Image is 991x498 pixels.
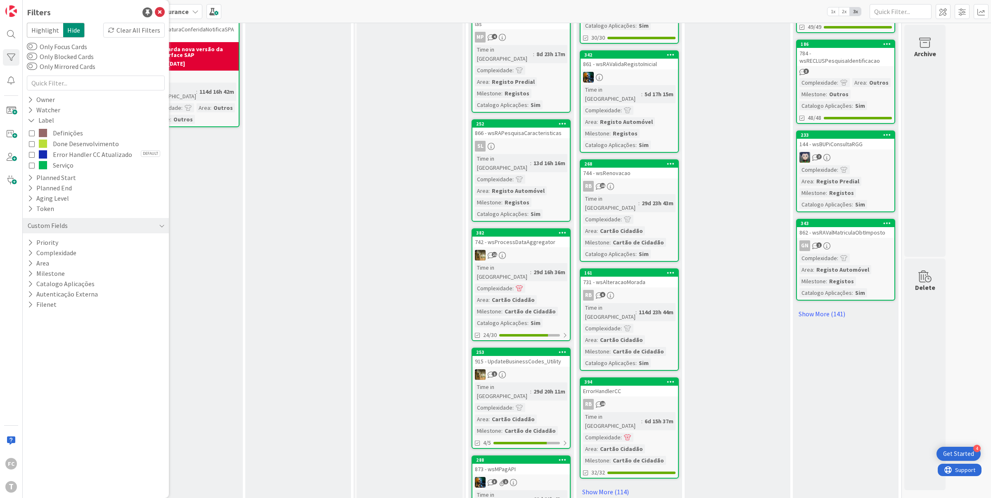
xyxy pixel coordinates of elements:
div: 343 [801,221,894,226]
img: JC [583,72,594,83]
div: LS [797,152,894,163]
div: Outros [827,90,851,99]
span: Support [17,1,38,11]
div: RB [583,399,594,410]
button: Complexidade [27,248,77,258]
div: Catalogo Aplicações [583,21,635,30]
span: : [609,456,611,465]
span: 3 [492,479,497,484]
div: Cartão de Cidadão [611,456,666,465]
div: 186784 - wsRECLUSPesquisaIdentificacao [797,40,894,66]
div: 268 [584,161,678,167]
div: 862 - wsRAValMatriculaObtImposto [797,227,894,238]
div: Area [799,265,813,274]
span: 3 [804,69,809,74]
img: JC [475,477,486,488]
span: : [181,103,183,112]
div: Cartão Cidadão [598,226,645,235]
span: 1 [492,371,497,377]
div: Catalogo Aplicações [583,249,635,258]
div: 394ErrorHandlerCC [581,378,678,396]
span: : [826,277,827,286]
div: Complexidade [799,254,837,263]
span: : [621,433,622,442]
div: Registos [611,129,640,138]
button: Only Focus Cards [27,43,37,51]
button: Autenticação Externa [27,289,99,299]
span: : [533,50,534,59]
div: Area [583,226,597,235]
span: 4/5 [483,439,491,447]
div: SL [475,141,486,152]
div: 253 [472,349,570,356]
div: Outros [171,115,195,124]
button: Only Blocked Cards [27,52,37,61]
div: ErrorHandlerCC [581,386,678,396]
div: RB [581,399,678,410]
div: 382 [476,230,570,236]
span: : [501,307,503,316]
div: 4 [973,445,981,452]
div: Milestone [583,347,609,356]
div: Sim [637,358,651,368]
div: 252866 - wsRAPesquisaCaracteristicas [472,120,570,138]
span: : [852,101,853,110]
div: Registo Automóvel [814,265,871,274]
div: 233 [801,132,894,138]
div: 343 [797,220,894,227]
div: 161 [584,270,678,276]
img: Visit kanbanzone.com [5,5,17,17]
div: 186 [797,40,894,48]
span: : [852,288,853,297]
div: MP [472,32,570,43]
span: : [488,77,490,86]
div: Complexidade [475,175,512,184]
span: : [527,100,529,109]
div: Cartão Cidadão [598,335,645,344]
span: : [635,308,637,317]
span: : [635,249,637,258]
div: Catalogo Aplicações [583,140,635,149]
div: Sim [637,21,651,30]
button: Filenet [27,299,57,310]
div: Time in [GEOGRAPHIC_DATA] [583,412,641,430]
div: Planned End [27,183,73,193]
div: Complexidade [799,165,837,174]
span: : [635,358,637,368]
div: 8d 23h 17m [534,50,567,59]
div: 233144 - wsBUPiConsultaRGG [797,131,894,149]
div: Milestone [583,238,609,247]
div: 161 [581,269,678,277]
button: Only Mirrored Cards [27,62,37,71]
span: : [530,268,531,277]
img: JC [475,250,486,261]
span: : [813,177,814,186]
div: 288 [472,456,570,464]
div: Registo Predial [814,177,861,186]
div: Time in [GEOGRAPHIC_DATA] [475,45,533,63]
div: FC [5,458,17,470]
div: Cartão de Cidadão [611,347,666,356]
label: Only Focus Cards [27,42,87,52]
div: Sim [529,318,543,327]
button: Definições [29,128,163,138]
span: : [609,129,611,138]
div: Registos [503,89,531,98]
span: 49/49 [808,23,821,31]
span: : [621,215,622,224]
span: : [641,417,642,426]
div: Filters [27,6,51,19]
span: : [527,209,529,218]
div: Catalogo Aplicações [799,101,852,110]
span: 4 [492,34,497,39]
input: Quick Filter... [870,4,932,19]
button: Serviço [29,160,163,171]
div: Milestone [799,277,826,286]
div: GN [797,240,894,251]
input: Quick Filter... [27,76,165,90]
span: : [512,66,514,75]
label: Only Mirrored Cards [27,62,95,71]
div: RB [581,290,678,301]
div: RB [583,181,594,192]
span: : [826,90,827,99]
